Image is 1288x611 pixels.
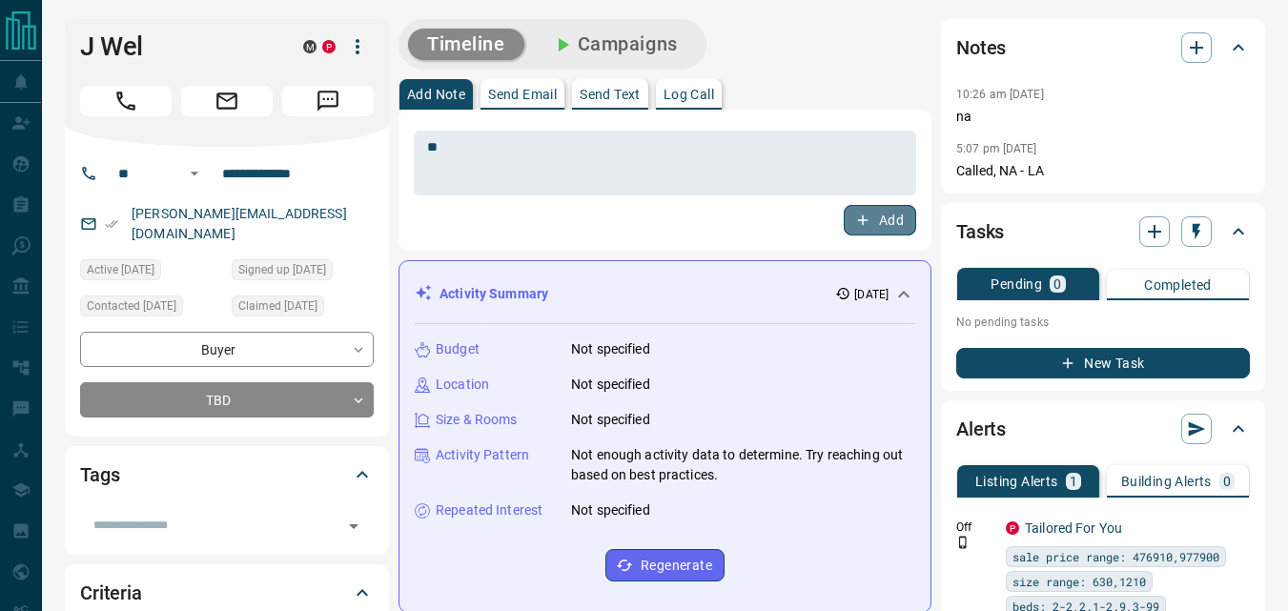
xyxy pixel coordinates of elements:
[1144,278,1212,292] p: Completed
[488,88,557,101] p: Send Email
[80,459,119,490] h2: Tags
[132,206,347,241] a: [PERSON_NAME][EMAIL_ADDRESS][DOMAIN_NAME]
[605,549,725,581] button: Regenerate
[80,452,374,498] div: Tags
[956,536,970,549] svg: Push Notification Only
[1025,520,1122,536] a: Tailored For You
[975,475,1058,488] p: Listing Alerts
[956,25,1250,71] div: Notes
[436,500,542,520] p: Repeated Interest
[232,259,374,286] div: Thu Feb 04 2021
[991,277,1042,291] p: Pending
[664,88,714,101] p: Log Call
[956,414,1006,444] h2: Alerts
[956,406,1250,452] div: Alerts
[571,410,650,430] p: Not specified
[440,284,548,304] p: Activity Summary
[571,339,650,359] p: Not specified
[183,162,206,185] button: Open
[436,445,529,465] p: Activity Pattern
[571,445,915,485] p: Not enough activity data to determine. Try reaching out based on best practices.
[1012,572,1146,591] span: size range: 630,1210
[436,375,489,395] p: Location
[956,32,1006,63] h2: Notes
[80,86,172,116] span: Call
[105,217,118,231] svg: Email Verified
[1053,277,1061,291] p: 0
[1006,521,1019,535] div: property.ca
[238,260,326,279] span: Signed up [DATE]
[80,31,275,62] h1: J Wel
[1012,547,1219,566] span: sale price range: 476910,977900
[956,88,1044,101] p: 10:26 am [DATE]
[436,339,480,359] p: Budget
[956,216,1004,247] h2: Tasks
[408,29,524,60] button: Timeline
[532,29,697,60] button: Campaigns
[956,348,1250,378] button: New Task
[80,578,142,608] h2: Criteria
[1223,475,1231,488] p: 0
[571,500,650,520] p: Not specified
[956,519,994,536] p: Off
[854,286,889,303] p: [DATE]
[340,513,367,540] button: Open
[80,382,374,418] div: TBD
[80,259,222,286] div: Mon Jan 20 2025
[282,86,374,116] span: Message
[232,295,374,322] div: Mon Sep 27 2021
[571,375,650,395] p: Not specified
[956,107,1250,127] p: na
[407,88,465,101] p: Add Note
[956,308,1250,336] p: No pending tasks
[303,40,317,53] div: mrloft.ca
[238,296,317,316] span: Claimed [DATE]
[87,296,176,316] span: Contacted [DATE]
[181,86,273,116] span: Email
[956,209,1250,255] div: Tasks
[580,88,641,101] p: Send Text
[956,161,1250,181] p: Called, NA - LA
[436,410,518,430] p: Size & Rooms
[956,142,1037,155] p: 5:07 pm [DATE]
[87,260,154,279] span: Active [DATE]
[80,332,374,367] div: Buyer
[844,205,916,235] button: Add
[322,40,336,53] div: property.ca
[1070,475,1077,488] p: 1
[80,295,222,322] div: Mon Sep 15 2025
[415,276,915,312] div: Activity Summary[DATE]
[1121,475,1212,488] p: Building Alerts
